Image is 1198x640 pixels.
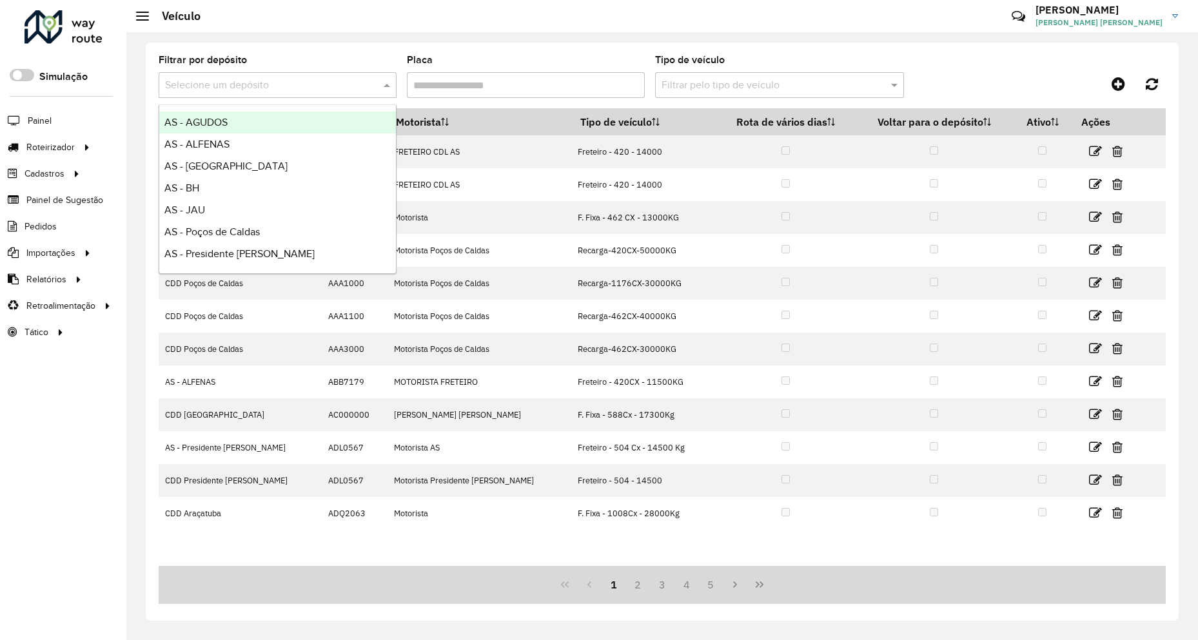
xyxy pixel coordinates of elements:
[1013,108,1073,135] th: Ativo
[1112,504,1123,521] a: Excluir
[1089,307,1102,324] a: Editar
[164,139,230,150] span: AS - ALFENAS
[387,108,571,135] th: Motorista
[1112,241,1123,258] a: Excluir
[25,167,64,180] span: Cadastros
[25,325,48,339] span: Tático
[650,572,674,597] button: 3
[159,267,321,300] td: CDD Poços de Caldas
[26,273,66,286] span: Relatórios
[1089,471,1102,489] a: Editar
[321,431,387,464] td: ADL0567
[716,108,855,135] th: Rota de vários dias
[1112,175,1123,193] a: Excluir
[674,572,699,597] button: 4
[159,497,321,530] td: CDD Araçatuba
[25,220,57,233] span: Pedidos
[571,365,716,398] td: Freteiro - 420CX - 11500KG
[164,248,315,259] span: AS - Presidente [PERSON_NAME]
[1089,405,1102,423] a: Editar
[1089,142,1102,160] a: Editar
[387,267,571,300] td: Motorista Poços de Caldas
[571,497,716,530] td: F. Fixa - 1008Cx - 28000Kg
[387,333,571,365] td: Motorista Poços de Caldas
[321,464,387,497] td: ADL0567
[1112,373,1123,390] a: Excluir
[1005,3,1032,30] a: Contato Rápido
[571,333,716,365] td: Recarga-462CX-30000KG
[571,234,716,267] td: Recarga-420CX-50000KG
[1089,373,1102,390] a: Editar
[321,333,387,365] td: AAA3000
[387,135,571,168] td: FRETEIRO CDL AS
[1089,340,1102,357] a: Editar
[26,246,75,260] span: Importações
[571,431,716,464] td: Freteiro - 504 Cx - 14500 Kg
[159,333,321,365] td: CDD Poços de Caldas
[407,52,433,68] label: Placa
[1089,504,1102,521] a: Editar
[321,497,387,530] td: ADQ2063
[387,497,571,530] td: Motorista
[1112,438,1123,456] a: Excluir
[1089,208,1102,226] a: Editar
[149,9,201,23] h2: Veículo
[699,572,723,597] button: 5
[571,300,716,333] td: Recarga-462CX-40000KG
[26,299,95,313] span: Retroalimentação
[723,572,747,597] button: Next Page
[1112,340,1123,357] a: Excluir
[387,201,571,234] td: Motorista
[321,300,387,333] td: AAA1100
[159,104,397,274] ng-dropdown-panel: Options list
[571,135,716,168] td: Freteiro - 420 - 14000
[164,117,228,128] span: AS - AGUDOS
[159,52,247,68] label: Filtrar por depósito
[1089,274,1102,291] a: Editar
[321,267,387,300] td: AAA1000
[387,464,571,497] td: Motorista Presidente [PERSON_NAME]
[159,300,321,333] td: CDD Poços de Caldas
[28,114,52,128] span: Painel
[571,398,716,431] td: F. Fixa - 588Cx - 17300Kg
[1112,274,1123,291] a: Excluir
[1112,471,1123,489] a: Excluir
[1036,4,1163,16] h3: [PERSON_NAME]
[159,398,321,431] td: CDD [GEOGRAPHIC_DATA]
[602,572,626,597] button: 1
[571,168,716,201] td: Freteiro - 420 - 14000
[387,168,571,201] td: FRETEIRO CDL AS
[26,141,75,154] span: Roteirizador
[1112,142,1123,160] a: Excluir
[571,201,716,234] td: F. Fixa - 462 CX - 13000KG
[164,204,205,215] span: AS - JAU
[1036,17,1163,28] span: [PERSON_NAME] [PERSON_NAME]
[1112,307,1123,324] a: Excluir
[387,365,571,398] td: MOTORISTA FRETEIRO
[26,193,103,207] span: Painel de Sugestão
[164,182,199,193] span: AS - BH
[387,398,571,431] td: [PERSON_NAME] [PERSON_NAME]
[321,365,387,398] td: ABB7179
[164,160,288,171] span: AS - [GEOGRAPHIC_DATA]
[655,52,725,68] label: Tipo de veículo
[1089,438,1102,456] a: Editar
[1112,208,1123,226] a: Excluir
[856,108,1013,135] th: Voltar para o depósito
[571,267,716,300] td: Recarga-1176CX-30000KG
[159,431,321,464] td: AS - Presidente [PERSON_NAME]
[571,464,716,497] td: Freteiro - 504 - 14500
[747,572,772,597] button: Last Page
[1072,108,1150,135] th: Ações
[321,398,387,431] td: AC000000
[387,300,571,333] td: Motorista Poços de Caldas
[1089,241,1102,258] a: Editar
[159,365,321,398] td: AS - ALFENAS
[39,69,88,84] label: Simulação
[1089,175,1102,193] a: Editar
[159,464,321,497] td: CDD Presidente [PERSON_NAME]
[387,431,571,464] td: Motorista AS
[571,108,716,135] th: Tipo de veículo
[164,226,260,237] span: AS - Poços de Caldas
[387,234,571,267] td: Motorista Poços de Caldas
